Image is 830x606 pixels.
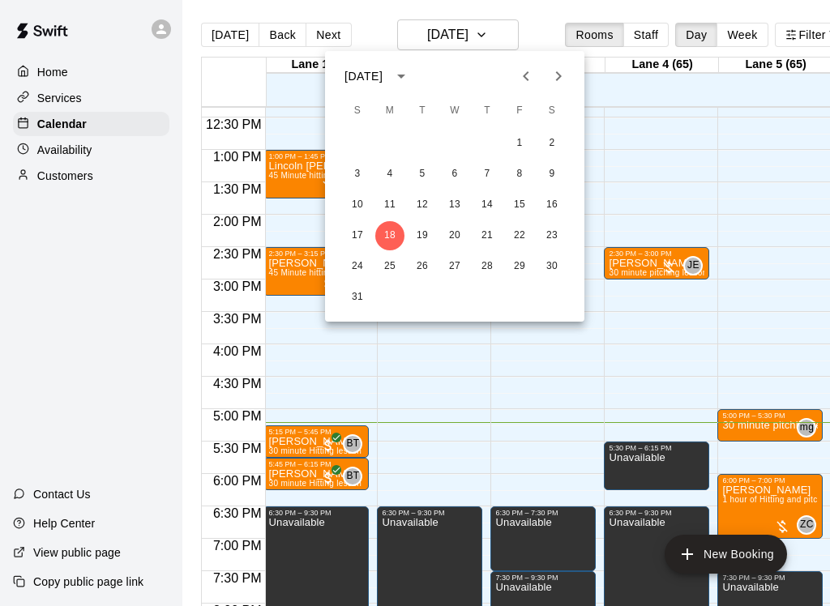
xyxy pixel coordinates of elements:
[343,160,372,189] button: 3
[473,221,502,250] button: 21
[440,95,469,127] span: Wednesday
[542,60,575,92] button: Next month
[408,190,437,220] button: 12
[440,160,469,189] button: 6
[408,221,437,250] button: 19
[505,221,534,250] button: 22
[537,95,567,127] span: Saturday
[440,190,469,220] button: 13
[537,190,567,220] button: 16
[473,252,502,281] button: 28
[537,221,567,250] button: 23
[343,283,372,312] button: 31
[505,190,534,220] button: 15
[375,190,404,220] button: 11
[375,95,404,127] span: Monday
[440,252,469,281] button: 27
[505,95,534,127] span: Friday
[375,221,404,250] button: 18
[408,95,437,127] span: Tuesday
[344,68,383,85] div: [DATE]
[537,252,567,281] button: 30
[440,221,469,250] button: 20
[537,160,567,189] button: 9
[343,95,372,127] span: Sunday
[473,95,502,127] span: Thursday
[473,160,502,189] button: 7
[505,129,534,158] button: 1
[408,160,437,189] button: 5
[387,62,415,90] button: calendar view is open, switch to year view
[343,252,372,281] button: 24
[375,160,404,189] button: 4
[408,252,437,281] button: 26
[537,129,567,158] button: 2
[343,221,372,250] button: 17
[375,252,404,281] button: 25
[343,190,372,220] button: 10
[473,190,502,220] button: 14
[510,60,542,92] button: Previous month
[505,252,534,281] button: 29
[505,160,534,189] button: 8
